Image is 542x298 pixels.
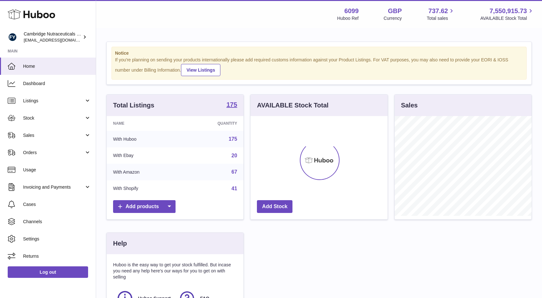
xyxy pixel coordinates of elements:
span: Total sales [427,15,455,21]
span: Cases [23,201,91,208]
strong: 6099 [344,7,359,15]
span: Channels [23,219,91,225]
img: huboo@camnutra.com [8,32,17,42]
a: 7,550,915.73 AVAILABLE Stock Total [480,7,534,21]
span: Invoicing and Payments [23,184,84,190]
span: AVAILABLE Stock Total [480,15,534,21]
span: Returns [23,253,91,259]
span: Usage [23,167,91,173]
span: Sales [23,132,84,138]
span: 7,550,915.73 [489,7,527,15]
span: [EMAIL_ADDRESS][DOMAIN_NAME] [24,37,94,43]
strong: GBP [388,7,402,15]
span: 737.62 [428,7,448,15]
span: Home [23,63,91,69]
span: Dashboard [23,81,91,87]
div: Currency [384,15,402,21]
span: Settings [23,236,91,242]
a: Log out [8,266,88,278]
a: 737.62 Total sales [427,7,455,21]
span: Stock [23,115,84,121]
div: Cambridge Nutraceuticals Ltd [24,31,81,43]
span: Listings [23,98,84,104]
div: Huboo Ref [337,15,359,21]
span: Orders [23,150,84,156]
